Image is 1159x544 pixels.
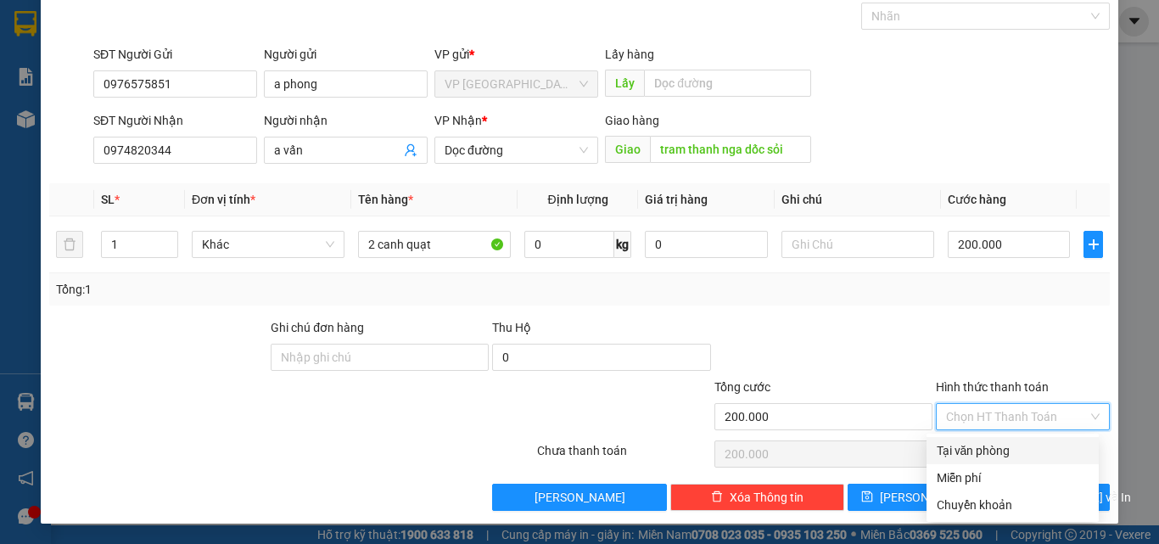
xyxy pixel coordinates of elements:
span: plus [1084,238,1102,251]
div: Tại văn phòng [937,441,1089,460]
div: SĐT Người Nhận [93,111,257,130]
span: Tên hàng [358,193,413,206]
button: printer[PERSON_NAME] và In [980,484,1110,511]
div: Tổng: 1 [56,280,449,299]
div: Chưa thanh toán [535,441,713,471]
span: Dọc đường [445,137,588,163]
div: VP gửi [434,45,598,64]
div: Chuyển khoản [937,496,1089,514]
span: Tổng cước [714,380,770,394]
span: Cước hàng [948,193,1006,206]
div: Người gửi [264,45,428,64]
button: deleteXóa Thông tin [670,484,844,511]
input: Dọc đường [650,136,811,163]
span: kg [614,231,631,258]
input: Ghi Chú [781,231,934,258]
span: Lấy [605,70,644,97]
span: Định lượng [547,193,607,206]
span: VP Nhận [434,114,482,127]
span: save [861,491,873,504]
span: user-add [404,143,417,157]
span: Giao [605,136,650,163]
span: Lấy hàng [605,48,654,61]
span: VP Tân Bình [445,71,588,97]
span: SL [101,193,115,206]
button: plus [1083,231,1103,258]
span: Giao hàng [605,114,659,127]
div: SĐT Người Gửi [93,45,257,64]
span: Thu Hộ [492,321,531,334]
div: Người nhận [264,111,428,130]
th: Ghi chú [775,183,941,216]
span: Đơn vị tính [192,193,255,206]
span: [PERSON_NAME] [880,488,971,507]
input: Dọc đường [644,70,811,97]
span: Khác [202,232,334,257]
button: delete [56,231,83,258]
span: delete [711,491,723,504]
input: 0 [645,231,767,258]
button: [PERSON_NAME] [492,484,666,511]
label: Hình thức thanh toán [936,380,1049,394]
input: Ghi chú đơn hàng [271,344,489,371]
input: VD: Bàn, Ghế [358,231,511,258]
div: Miễn phí [937,468,1089,487]
span: [PERSON_NAME] [535,488,625,507]
button: save[PERSON_NAME] [848,484,977,511]
label: Ghi chú đơn hàng [271,321,364,334]
span: Xóa Thông tin [730,488,803,507]
span: Giá trị hàng [645,193,708,206]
